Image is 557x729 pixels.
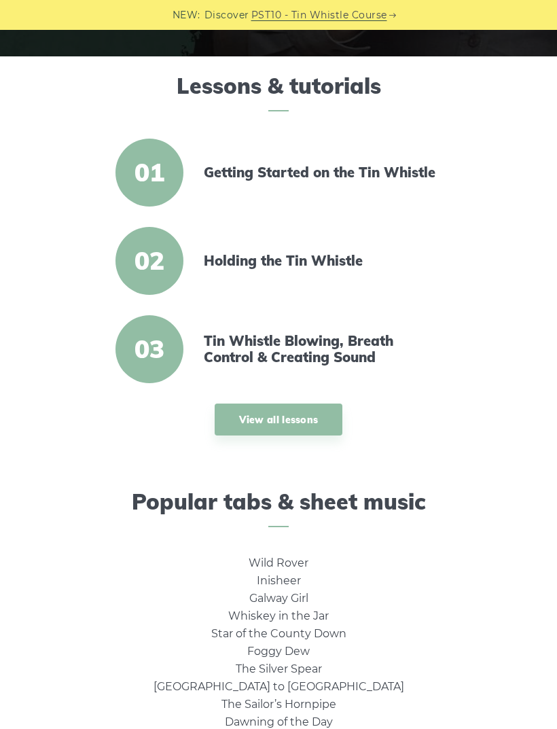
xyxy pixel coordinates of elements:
[225,715,333,728] a: Dawning of the Day
[115,139,183,207] span: 01
[215,404,343,435] a: View all lessons
[35,73,522,111] h2: Lessons & tutorials
[204,253,437,269] a: Holding the Tin Whistle
[249,556,308,569] a: Wild Rover
[251,7,387,23] a: PST10 - Tin Whistle Course
[204,333,437,366] a: Tin Whistle Blowing, Breath Control & Creating Sound
[115,227,183,295] span: 02
[115,315,183,383] span: 03
[173,7,200,23] span: NEW:
[35,488,522,527] h2: Popular tabs & sheet music
[221,698,336,711] a: The Sailor’s Hornpipe
[154,680,404,693] a: [GEOGRAPHIC_DATA] to [GEOGRAPHIC_DATA]
[204,7,249,23] span: Discover
[249,592,308,605] a: Galway Girl
[247,645,310,658] a: Foggy Dew
[211,627,346,640] a: Star of the County Down
[228,609,329,622] a: Whiskey in the Jar
[204,164,437,181] a: Getting Started on the Tin Whistle
[236,662,322,675] a: The Silver Spear
[257,574,301,587] a: Inisheer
